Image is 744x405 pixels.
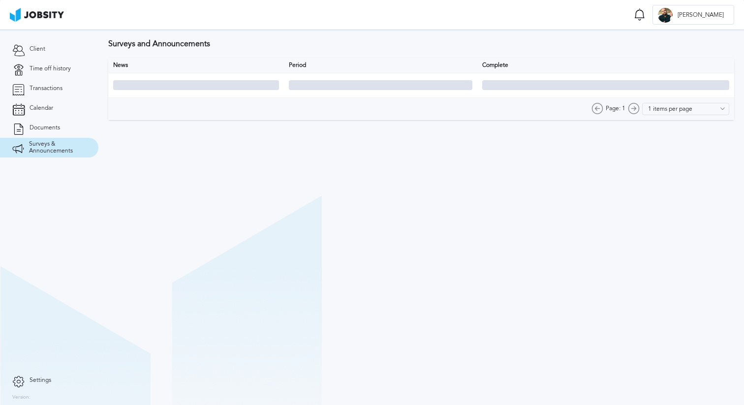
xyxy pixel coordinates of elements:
[10,8,64,22] img: ab4bad089aa723f57921c736e9817d99.png
[658,8,673,23] div: D
[12,395,31,401] label: Version:
[606,105,625,112] span: Page: 1
[30,377,51,384] span: Settings
[673,12,729,19] span: [PERSON_NAME]
[284,58,477,73] th: Period
[652,5,734,25] button: D[PERSON_NAME]
[108,39,734,48] h3: Surveys and Announcements
[30,105,53,112] span: Calendar
[30,125,60,131] span: Documents
[108,58,284,73] th: News
[30,46,45,53] span: Client
[30,65,71,72] span: Time off history
[29,141,86,155] span: Surveys & Announcements
[30,85,62,92] span: Transactions
[477,58,734,73] th: Complete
